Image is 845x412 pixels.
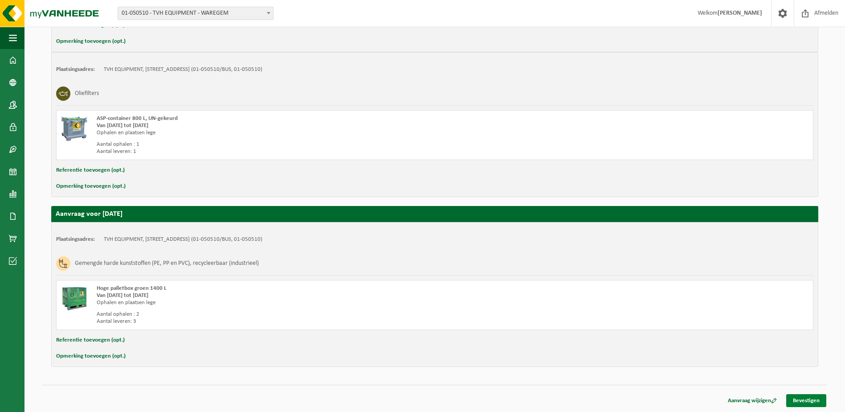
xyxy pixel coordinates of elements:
[97,293,148,298] strong: Van [DATE] tot [DATE]
[97,141,470,148] div: Aantal ophalen : 1
[97,148,470,155] div: Aantal leveren: 1
[56,210,122,218] strong: Aanvraag voor [DATE]
[56,334,125,346] button: Referentie toevoegen (opt.)
[56,165,125,176] button: Referentie toevoegen (opt.)
[786,394,826,407] a: Bevestigen
[97,311,470,318] div: Aantal ophalen : 2
[118,7,273,20] span: 01-050510 - TVH EQUIPMENT - WAREGEM
[75,256,259,271] h3: Gemengde harde kunststoffen (PE, PP en PVC), recycleerbaar (industrieel)
[56,181,126,192] button: Opmerking toevoegen (opt.)
[97,318,470,325] div: Aantal leveren: 3
[56,36,126,47] button: Opmerking toevoegen (opt.)
[61,115,88,142] img: PB-AP-0800-MET-02-01.png
[56,350,126,362] button: Opmerking toevoegen (opt.)
[97,285,167,291] span: Hoge palletbox groen 1400 L
[97,123,148,128] strong: Van [DATE] tot [DATE]
[97,115,178,121] span: ASP-container 800 L, UN-gekeurd
[721,394,784,407] a: Aanvraag wijzigen
[718,10,762,16] strong: [PERSON_NAME]
[104,66,262,73] td: TVH EQUIPMENT, [STREET_ADDRESS] (01-050510/BUS, 01-050510)
[75,87,99,101] h3: Oliefilters
[97,299,470,306] div: Ophalen en plaatsen lege
[56,66,95,72] strong: Plaatsingsadres:
[104,236,262,243] td: TVH EQUIPMENT, [STREET_ADDRESS] (01-050510/BUS, 01-050510)
[97,129,470,136] div: Ophalen en plaatsen lege
[61,285,88,312] img: PB-HB-1400-HPE-GN-01.png
[56,236,95,242] strong: Plaatsingsadres:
